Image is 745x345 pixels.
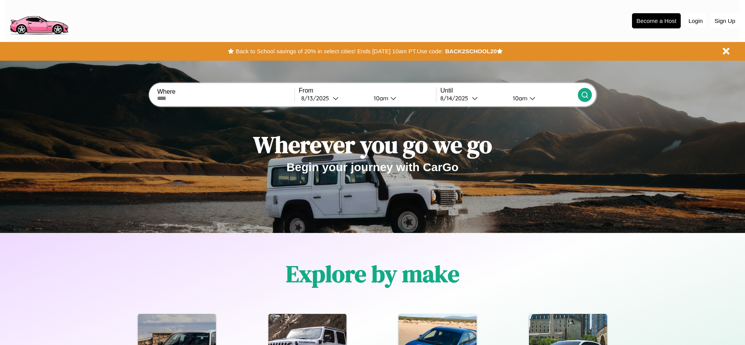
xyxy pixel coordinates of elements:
img: logo [6,4,72,37]
button: 10am [507,94,577,102]
button: Back to School savings of 20% in select cities! Ends [DATE] 10am PT.Use code: [234,46,445,57]
label: From [299,87,436,94]
button: 10am [367,94,436,102]
div: 8 / 13 / 2025 [301,95,333,102]
button: 8/13/2025 [299,94,367,102]
label: Until [440,87,577,94]
div: 8 / 14 / 2025 [440,95,472,102]
div: 10am [370,95,390,102]
b: BACK2SCHOOL20 [445,48,497,54]
button: Login [685,14,707,28]
label: Where [157,88,294,95]
button: Sign Up [711,14,739,28]
h1: Explore by make [286,258,459,290]
div: 10am [509,95,530,102]
button: Become a Host [632,13,681,28]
